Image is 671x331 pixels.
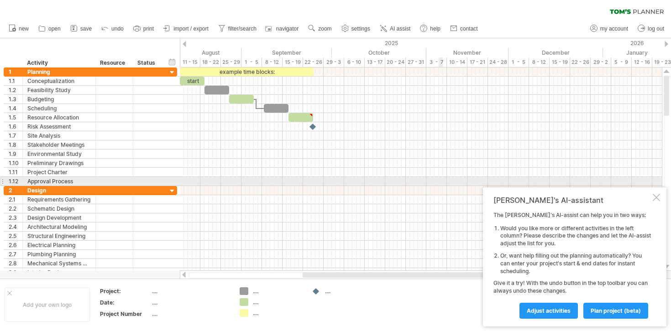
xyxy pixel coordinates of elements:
a: open [36,23,63,35]
div: 5 - 9 [611,57,632,67]
span: print [143,26,154,32]
div: Feasibility Study [27,86,91,94]
a: help [418,23,443,35]
span: Adjust activities [527,307,571,314]
div: Scheduling [27,104,91,113]
a: contact [448,23,481,35]
div: 2.1 [9,195,22,204]
div: ​ [288,113,313,122]
div: December 2025 [508,48,603,57]
a: settings [339,23,373,35]
a: navigator [264,23,301,35]
div: ​ [264,104,288,113]
span: navigator [276,26,299,32]
div: 2.2 [9,204,22,213]
span: new [19,26,29,32]
div: example time blocks: [180,67,314,76]
div: 29 - 3 [324,57,344,67]
div: Activity [27,58,90,67]
div: 1.6 [9,122,22,131]
div: 2.7 [9,250,22,259]
a: import / export [161,23,211,35]
div: Project Charter [27,168,91,176]
div: .... [253,309,303,317]
div: Date: [100,299,150,306]
div: 13 - 17 [365,57,385,67]
div: 2.8 [9,259,22,268]
div: Schematic Design [27,204,91,213]
div: Risk Assessment [27,122,91,131]
span: undo [111,26,124,32]
a: new [6,23,31,35]
div: The [PERSON_NAME]'s AI-assist can help you in two ways: Give it a try! With the undo button in th... [493,212,651,318]
span: filter/search [228,26,257,32]
div: Project Number [100,310,150,318]
div: 1.5 [9,113,22,122]
div: ​ [229,95,254,103]
span: open [48,26,61,32]
div: Preliminary Drawings [27,159,91,167]
div: 8 - 12 [262,57,283,67]
div: 1 - 5 [508,57,529,67]
div: 20 - 24 [385,57,406,67]
a: filter/search [216,23,259,35]
a: print [131,23,157,35]
div: 24 - 28 [488,57,508,67]
div: October 2025 [332,48,426,57]
div: 1.8 [9,140,22,149]
div: 17 - 21 [467,57,488,67]
div: 1.11 [9,168,22,176]
div: 1.10 [9,159,22,167]
div: Electrical Planning [27,241,91,249]
div: Planning [27,67,91,76]
span: AI assist [390,26,410,32]
div: Stakeholder Meetings [27,140,91,149]
div: August 2025 [155,48,241,57]
div: Resource [100,58,128,67]
div: 1.1 [9,77,22,85]
a: Adjust activities [519,303,578,319]
div: 22 - 26 [570,57,591,67]
div: 1.9 [9,150,22,158]
div: [PERSON_NAME]'s AI-assistant [493,196,651,205]
li: Would you like more or different activities in the left column? Please describe the changes and l... [500,225,651,248]
div: 22 - 26 [303,57,324,67]
div: .... [152,287,229,295]
div: 6 - 10 [344,57,365,67]
div: 2.6 [9,241,22,249]
div: 8 - 12 [529,57,550,67]
div: Site Analysis [27,131,91,140]
div: Resource Allocation [27,113,91,122]
div: Design Development [27,213,91,222]
div: 11 - 15 [180,57,200,67]
div: Design [27,186,91,195]
div: Status [137,58,157,67]
div: 15 - 19 [550,57,570,67]
div: Requirements Gathering [27,195,91,204]
div: 3 - 7 [426,57,447,67]
div: 1.7 [9,131,22,140]
span: save [80,26,92,32]
a: AI assist [377,23,413,35]
a: plan project (beta) [583,303,648,319]
div: Structural Engineering [27,232,91,240]
li: Or, want help filling out the planning automatically? You can enter your project's start & end da... [500,252,651,275]
a: my account [588,23,631,35]
div: 18 - 22 [200,57,221,67]
div: ​ [204,86,229,94]
div: 1.12 [9,177,22,186]
a: log out [635,23,667,35]
span: help [430,26,440,32]
div: 29 - 2 [591,57,611,67]
div: 12 - 16 [632,57,652,67]
span: my account [600,26,628,32]
div: Add your own logo [5,288,90,322]
a: save [68,23,94,35]
div: 2.9 [9,268,22,277]
div: 25 - 29 [221,57,241,67]
div: Architectural Modeling [27,222,91,231]
span: contact [460,26,478,32]
div: 2.5 [9,232,22,240]
div: November 2025 [426,48,508,57]
div: Interior Design [27,268,91,277]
